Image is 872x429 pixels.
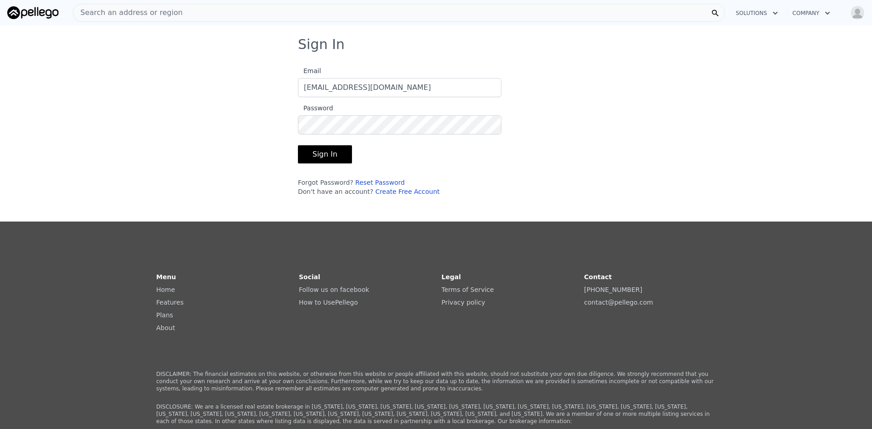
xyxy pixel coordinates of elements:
[584,273,612,281] strong: Contact
[298,115,501,134] input: Password
[298,145,352,163] button: Sign In
[785,5,837,21] button: Company
[441,299,485,306] a: Privacy policy
[73,7,183,18] span: Search an address or region
[156,403,716,425] p: DISCLOSURE: We are a licensed real estate brokerage in [US_STATE], [US_STATE], [US_STATE], [US_ST...
[298,78,501,97] input: Email
[298,67,321,74] span: Email
[584,299,653,306] a: contact@pellego.com
[584,286,642,293] a: [PHONE_NUMBER]
[156,286,175,293] a: Home
[850,5,865,20] img: avatar
[156,299,183,306] a: Features
[156,273,176,281] strong: Menu
[441,286,494,293] a: Terms of Service
[156,324,175,331] a: About
[355,179,405,186] a: Reset Password
[156,370,716,392] p: DISCLAIMER: The financial estimates on this website, or otherwise from this website or people aff...
[156,311,173,319] a: Plans
[7,6,59,19] img: Pellego
[299,299,358,306] a: How to UsePellego
[298,104,333,112] span: Password
[299,286,369,293] a: Follow us on facebook
[299,273,320,281] strong: Social
[728,5,785,21] button: Solutions
[441,273,461,281] strong: Legal
[298,178,501,196] div: Forgot Password? Don't have an account?
[375,188,440,195] a: Create Free Account
[298,36,574,53] h3: Sign In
